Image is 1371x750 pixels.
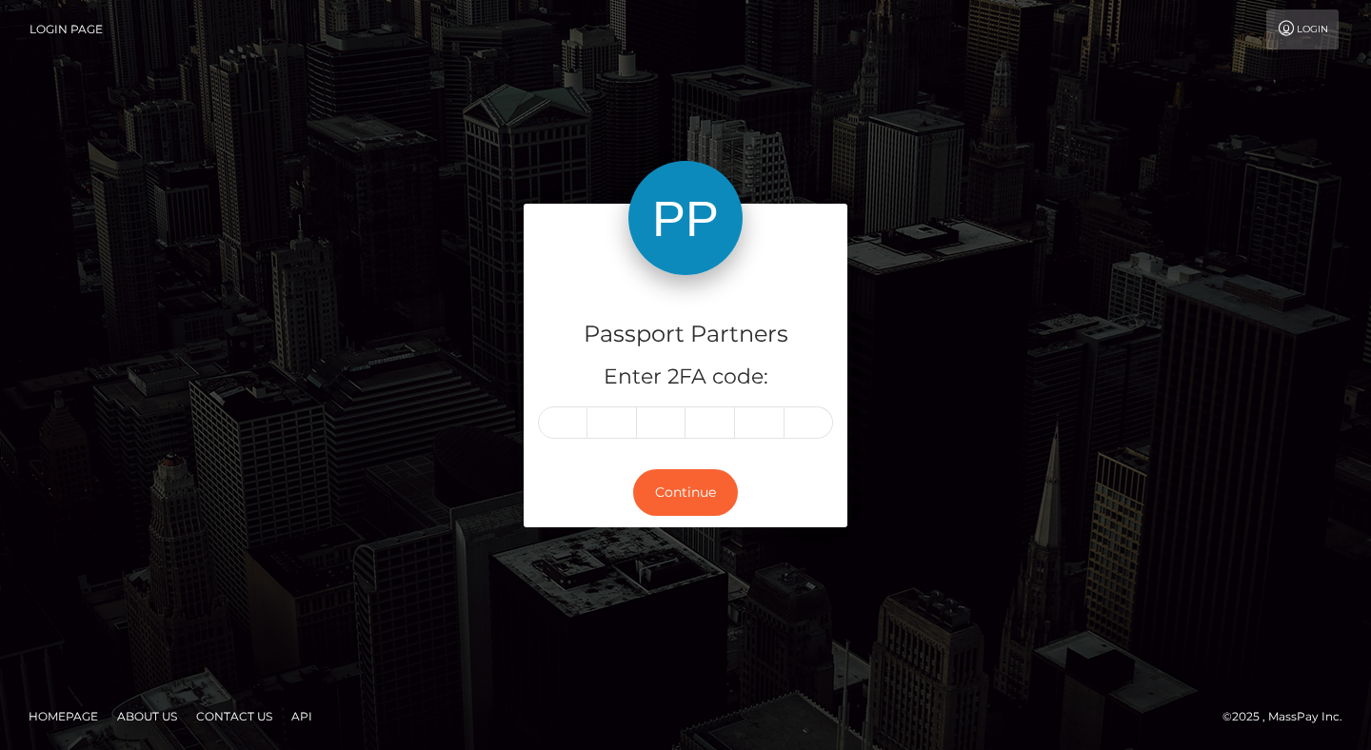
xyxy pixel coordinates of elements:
a: Login Page [30,10,103,49]
button: Continue [633,469,738,516]
a: Contact Us [189,701,280,731]
a: About Us [109,701,185,731]
h5: Enter 2FA code: [538,363,833,392]
div: © 2025 , MassPay Inc. [1222,706,1357,727]
h4: Passport Partners [538,318,833,351]
img: Passport Partners [628,161,743,275]
a: API [284,701,320,731]
a: Homepage [21,701,106,731]
a: Login [1266,10,1339,49]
